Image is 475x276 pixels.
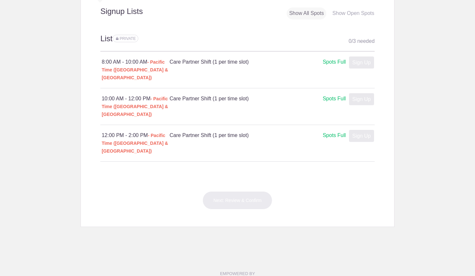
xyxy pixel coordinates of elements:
[349,36,375,46] div: 0 3 needed
[169,95,271,103] h4: Care Partner Shift (1 per time slot)
[116,37,119,40] img: Lock
[102,95,169,118] div: 10:00 AM - 12:00 PM
[100,33,375,52] h2: List
[330,7,377,19] div: Show Open Spots
[102,132,169,155] div: 12:00 PM - 2:00 PM
[323,58,346,66] div: Spots Full
[203,191,272,209] button: Next: Review & Confirm
[102,96,168,117] span: - Pacific Time ([GEOGRAPHIC_DATA] & [GEOGRAPHIC_DATA])
[323,132,346,140] div: Spots Full
[81,6,185,16] h2: Signup Lists
[169,58,271,66] h4: Care Partner Shift (1 per time slot)
[323,95,346,103] div: Spots Full
[352,38,353,44] span: /
[220,271,255,276] small: EMPOWERED BY
[102,58,169,82] div: 8:00 AM - 10:00 AM
[102,59,168,80] span: - Pacific Time ([GEOGRAPHIC_DATA] & [GEOGRAPHIC_DATA])
[120,36,136,41] span: PRIVATE
[116,36,136,41] span: Sign ups for this sign up list are private. Your sign up will be visible only to you and the even...
[102,133,168,154] span: - Pacific Time ([GEOGRAPHIC_DATA] & [GEOGRAPHIC_DATA])
[287,7,327,19] div: Show All Spots
[169,132,271,139] h4: Care Partner Shift (1 per time slot)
